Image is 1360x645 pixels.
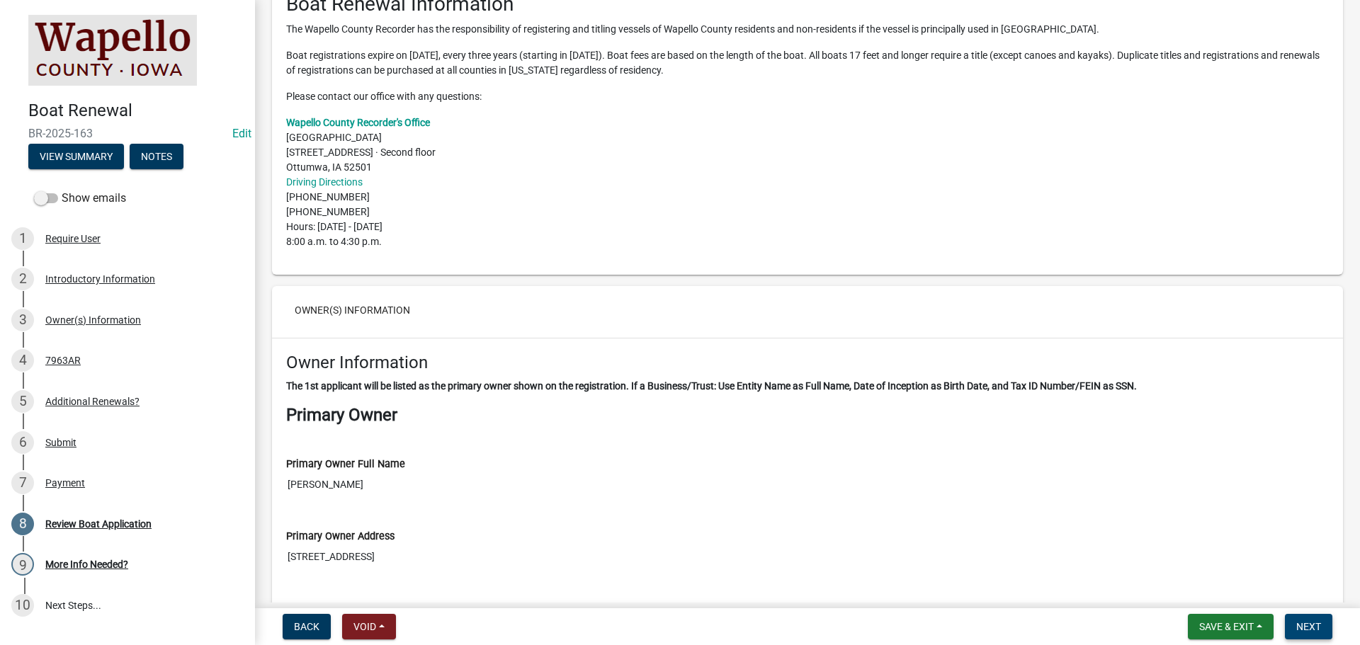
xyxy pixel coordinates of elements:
span: BR-2025-163 [28,127,227,140]
span: Save & Exit [1199,621,1254,632]
div: 4 [11,349,34,372]
div: 10 [11,594,34,617]
button: Back [283,614,331,639]
wm-modal-confirm: Notes [130,152,183,163]
img: Wapello County, Iowa [28,15,197,86]
div: 7963AR [45,355,81,365]
div: 9 [11,553,34,576]
p: Boat registrations expire on [DATE], every three years (starting in [DATE]). Boat fees are based ... [286,48,1329,78]
div: Payment [45,478,85,488]
button: Save & Exit [1188,614,1274,639]
strong: Primary Owner [286,405,397,425]
div: 5 [11,390,34,413]
h4: Boat Renewal [28,101,244,121]
label: Show emails [34,190,126,207]
wm-modal-confirm: Summary [28,152,124,163]
span: Void [353,621,376,632]
button: View Summary [28,144,124,169]
div: 2 [11,268,34,290]
div: 6 [11,431,34,454]
p: Please contact our office with any questions: [286,89,1329,104]
a: Wapello County Recorder's Office [286,117,430,128]
label: Primary Owner Address [286,532,395,542]
div: Introductory Information [45,274,155,284]
div: 7 [11,472,34,494]
h4: Owner Information [286,353,1329,373]
button: Notes [130,144,183,169]
wm-modal-confirm: Edit Application Number [232,127,251,140]
button: Void [342,614,396,639]
div: Submit [45,438,76,447]
strong: The 1st applicant will be listed as the primary owner shown on the registration. If a Business/Tr... [286,380,1137,392]
div: 1 [11,227,34,250]
a: Driving Directions [286,176,363,188]
div: Additional Renewals? [45,396,140,406]
span: Next [1296,621,1321,632]
button: Owner(s) Information [283,297,421,323]
div: Require User [45,234,101,244]
a: Edit [232,127,251,140]
div: Owner(s) Information [45,315,141,325]
div: More Info Needed? [45,559,128,569]
div: Review Boat Application [45,519,152,529]
button: Next [1285,614,1332,639]
p: The Wapello County Recorder has the responsibility of registering and titling vessels of Wapello ... [286,22,1329,37]
div: 3 [11,309,34,331]
span: Back [294,621,319,632]
label: Primary Owner Full Name [286,460,405,469]
p: [GEOGRAPHIC_DATA] [STREET_ADDRESS] · Second floor Ottumwa, IA 52501 [PHONE_NUMBER] [PHONE_NUMBER]... [286,115,1329,249]
div: 8 [11,513,34,535]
